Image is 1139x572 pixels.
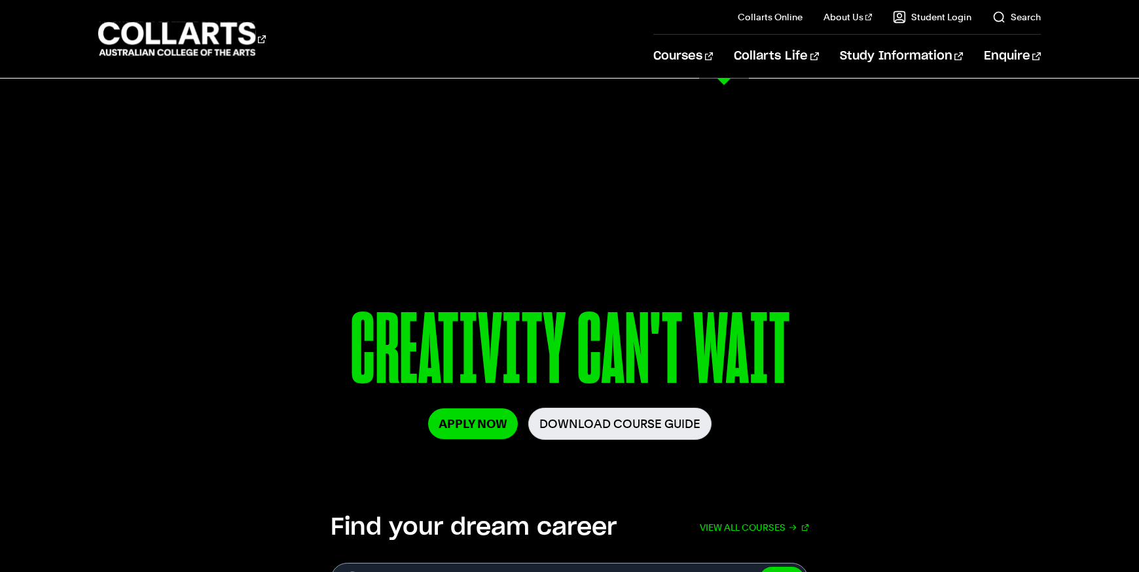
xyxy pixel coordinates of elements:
a: Apply Now [428,408,518,439]
a: Courses [653,35,713,78]
a: About Us [823,10,872,24]
div: Go to homepage [98,20,266,58]
a: Download Course Guide [528,408,712,440]
h2: Find your dream career [331,513,617,542]
a: View all courses [700,513,808,542]
a: Collarts Online [738,10,803,24]
a: Enquire [984,35,1041,78]
a: Search [992,10,1041,24]
a: Student Login [893,10,971,24]
p: CREATIVITY CAN'T WAIT [195,300,944,408]
a: Collarts Life [734,35,818,78]
a: Study Information [840,35,963,78]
